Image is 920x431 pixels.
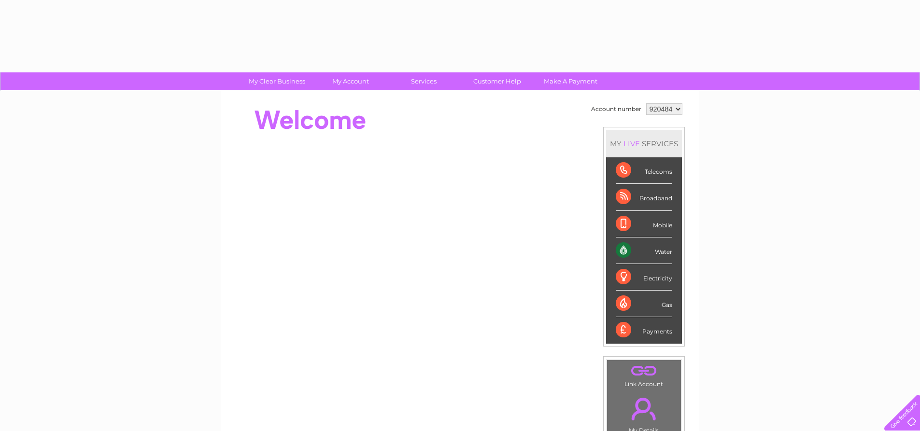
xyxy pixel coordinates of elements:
div: Electricity [616,264,672,291]
td: Account number [589,101,644,117]
div: MY SERVICES [606,130,682,157]
div: Water [616,237,672,264]
a: . [609,392,679,426]
div: LIVE [622,139,642,148]
div: Payments [616,317,672,343]
div: Telecoms [616,157,672,184]
a: My Account [311,72,390,90]
a: Make A Payment [531,72,610,90]
a: Services [384,72,464,90]
a: . [609,362,679,379]
div: Mobile [616,211,672,237]
a: Customer Help [457,72,537,90]
td: Link Account [607,360,681,390]
div: Gas [616,291,672,317]
div: Broadband [616,184,672,210]
a: My Clear Business [237,72,317,90]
